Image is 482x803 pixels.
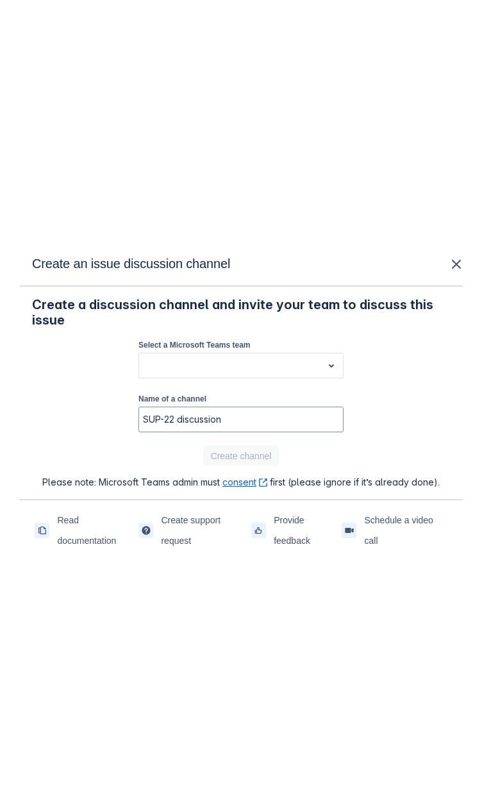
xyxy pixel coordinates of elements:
[35,510,138,551] a: Read documentation
[324,358,339,373] span: open
[449,257,464,272] span: close
[138,340,251,350] label: Select a Microsoft Teams team
[251,510,342,551] a: Provide feedback
[203,446,279,466] button: Create channel
[364,510,447,551] span: Schedule a video call
[139,408,343,431] input: Enter channel name
[57,510,138,551] span: Read documentation
[32,297,450,328] h3: Create a discussion channel and invite your team to discuss this issue
[37,525,47,536] span: documentation
[141,525,151,536] span: support
[222,477,267,487] a: consent
[138,394,206,404] label: Name of a channel
[449,257,464,274] a: close
[138,510,251,551] a: Create support request
[253,525,263,536] span: feedback
[342,510,447,551] a: Schedule a video call
[42,476,440,489] span: Please note: Microsoft Teams admin must first (please ignore if it’s already done).
[274,510,342,551] span: Provide feedback
[161,510,251,551] span: Create support request
[344,525,354,536] span: videoCall
[19,241,463,287] div: Create an issue discussion channel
